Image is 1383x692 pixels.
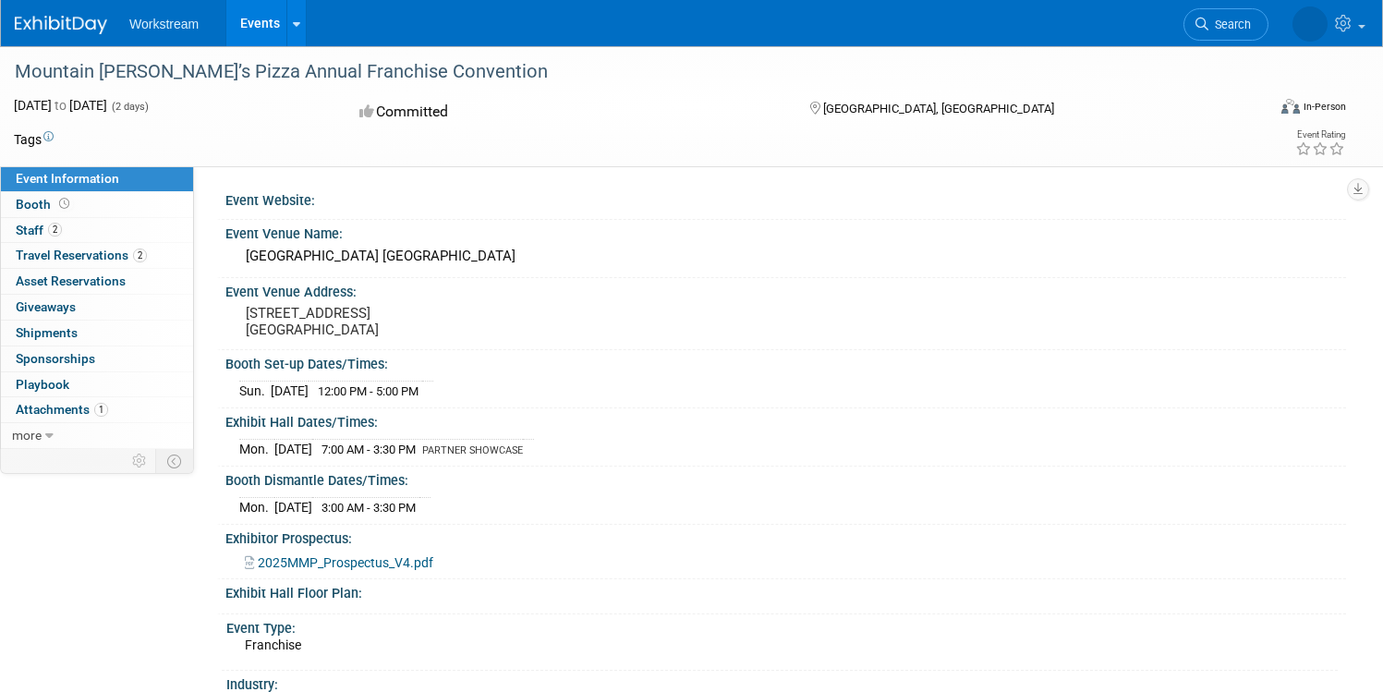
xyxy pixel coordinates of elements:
span: [GEOGRAPHIC_DATA], [GEOGRAPHIC_DATA] [823,102,1054,115]
pre: [STREET_ADDRESS] [GEOGRAPHIC_DATA] [246,305,672,338]
a: Travel Reservations2 [1,243,193,268]
td: [DATE] [274,440,312,459]
div: Event Venue Address: [225,278,1346,301]
span: more [12,428,42,443]
a: Booth [1,192,193,217]
a: Asset Reservations [1,269,193,294]
img: Damon Young [1229,10,1328,30]
a: Giveaways [1,295,193,320]
div: Exhibitor Prospectus: [225,525,1346,548]
a: Search [1120,8,1205,41]
td: Tags [14,130,54,149]
div: [GEOGRAPHIC_DATA] [GEOGRAPHIC_DATA] [239,242,1332,271]
div: Event Website: [225,187,1346,210]
span: Event Information [16,171,119,186]
a: Attachments1 [1,397,193,422]
a: Shipments [1,321,193,346]
div: Event Venue Name: [225,220,1346,243]
a: 2025MMP_Prospectus_V4.pdf [245,555,433,570]
span: 3:00 AM - 3:30 PM [321,501,416,515]
td: Mon. [239,498,274,517]
span: Workstream [129,17,199,31]
a: more [1,423,193,448]
td: Toggle Event Tabs [156,449,194,473]
span: 2 [133,249,147,262]
div: Event Rating [1295,130,1345,140]
td: Sun. [239,382,271,401]
div: Exhibit Hall Dates/Times: [225,408,1346,431]
span: Asset Reservations [16,273,126,288]
div: Booth Dismantle Dates/Times: [225,467,1346,490]
span: Giveaways [16,299,76,314]
img: ExhibitDay [15,16,107,34]
span: Booth not reserved yet [55,197,73,211]
td: Mon. [239,440,274,459]
div: Event Type: [226,614,1338,637]
span: Shipments [16,325,78,340]
span: [DATE] [DATE] [14,98,107,113]
div: In-Person [1303,100,1346,114]
div: Mountain [PERSON_NAME]’s Pizza Annual Franchise Convention [8,55,1232,89]
span: PARTNER SHOWCASE [422,444,523,456]
span: 1 [94,403,108,417]
a: Sponsorships [1,346,193,371]
div: Committed [354,96,780,128]
span: Sponsorships [16,351,95,366]
span: Booth [16,197,73,212]
a: Staff2 [1,218,193,243]
div: Event Format [1147,96,1346,124]
span: (2 days) [110,101,149,113]
span: Attachments [16,402,108,417]
span: Franchise [245,637,301,652]
td: [DATE] [271,382,309,401]
span: 12:00 PM - 5:00 PM [318,384,419,398]
span: 7:00 AM - 3:30 PM [321,443,416,456]
img: Format-Inperson.png [1281,99,1300,114]
span: 2 [48,223,62,237]
a: Event Information [1,166,193,191]
span: 2025MMP_Prospectus_V4.pdf [258,555,433,570]
span: to [52,98,69,113]
td: Personalize Event Tab Strip [124,449,156,473]
td: [DATE] [274,498,312,517]
span: Playbook [16,377,69,392]
span: Search [1145,18,1187,31]
div: Booth Set-up Dates/Times: [225,350,1346,373]
span: Travel Reservations [16,248,147,262]
a: Playbook [1,372,193,397]
span: Staff [16,223,62,237]
div: Exhibit Hall Floor Plan: [225,579,1346,602]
